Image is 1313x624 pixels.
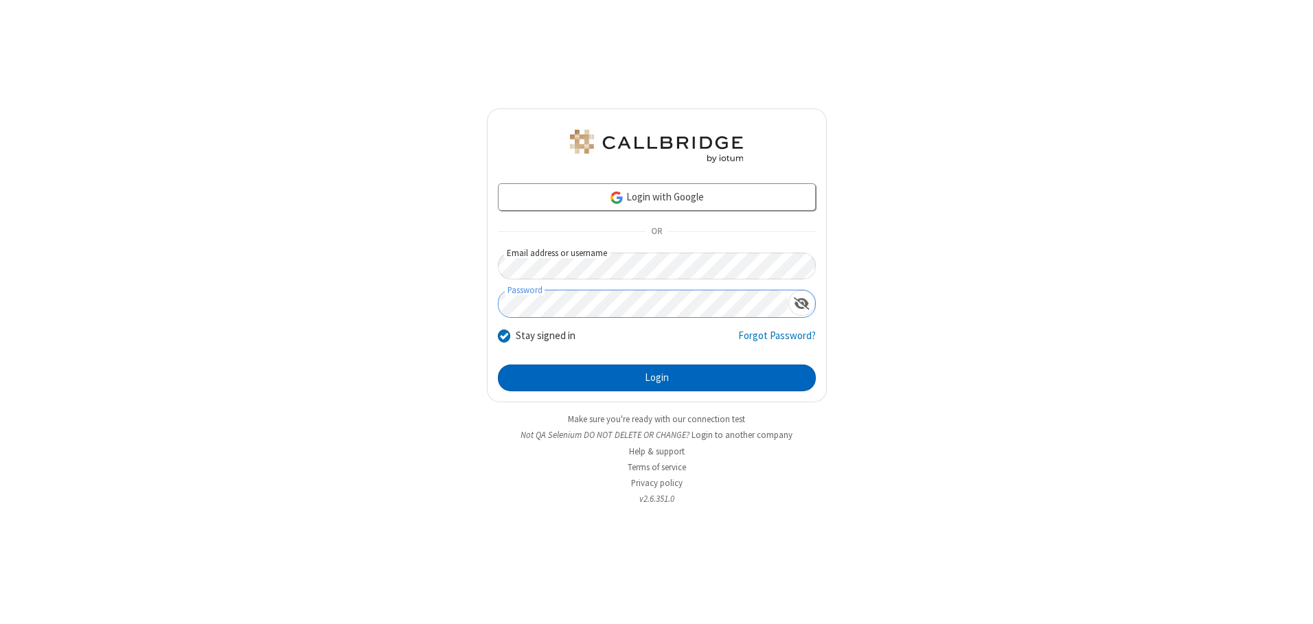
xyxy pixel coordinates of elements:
input: Password [499,290,788,317]
a: Make sure you're ready with our connection test [568,413,745,425]
img: QA Selenium DO NOT DELETE OR CHANGE [567,130,746,163]
span: OR [646,222,667,242]
a: Privacy policy [631,477,683,489]
img: google-icon.png [609,190,624,205]
input: Email address or username [498,253,816,279]
button: Login [498,365,816,392]
li: v2.6.351.0 [487,492,827,505]
a: Help & support [629,446,685,457]
li: Not QA Selenium DO NOT DELETE OR CHANGE? [487,428,827,441]
a: Terms of service [628,461,686,473]
div: Show password [788,290,815,316]
a: Login with Google [498,183,816,211]
label: Stay signed in [516,328,575,344]
button: Login to another company [692,428,792,441]
a: Forgot Password? [738,328,816,354]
